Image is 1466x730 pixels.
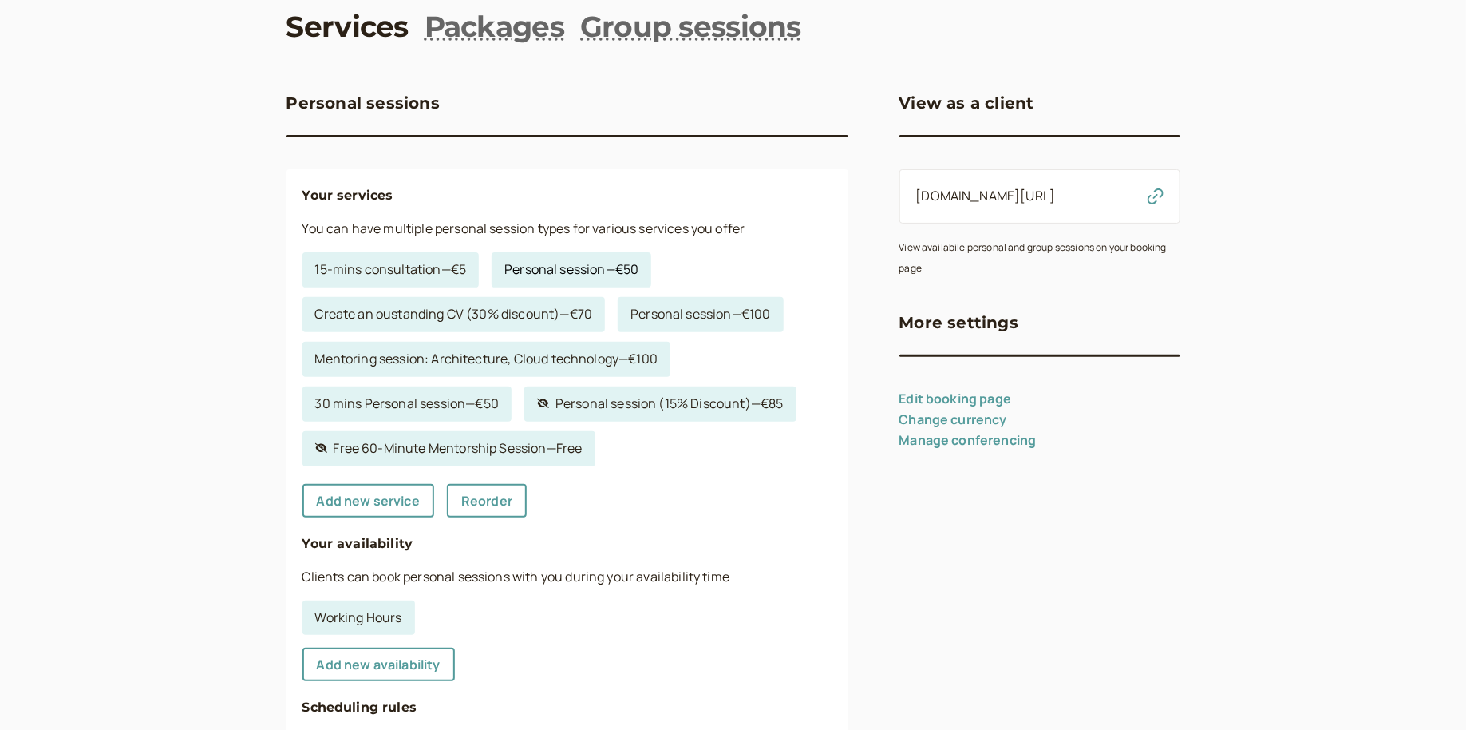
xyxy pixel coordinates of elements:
[302,648,455,681] a: Add new availability
[302,697,832,718] h4: Scheduling rules
[302,567,832,588] p: Clients can book personal sessions with you during your availability time
[302,219,832,240] p: You can have multiple personal session types for various services you offer
[302,185,832,206] h4: Your services
[302,431,595,466] a: Free 60-Minute Mentorship Session—Free
[286,90,440,116] h3: Personal sessions
[302,252,480,288] a: 15-mins consultation—€5
[302,297,606,332] a: Create an oustanding CV (30% discount)—€70
[916,187,1056,204] a: [DOMAIN_NAME][URL]
[302,387,512,422] a: 30 mins Personal session—€50
[899,431,1037,449] a: Manage conferencing
[1386,653,1466,730] iframe: Chat Widget
[899,310,1019,335] h3: More settings
[524,387,796,422] a: Personal session (15% Discount)—€85
[899,411,1007,428] a: Change currency
[302,342,671,377] a: Mentoring session: Architecture, Cloud technology—€100
[425,6,564,46] a: Packages
[618,297,783,332] a: Personal session—€100
[302,601,415,636] a: Working Hours
[899,390,1012,407] a: Edit booking page
[286,6,409,46] a: Services
[492,252,651,288] a: Personal session—€50
[302,484,434,518] a: Add new service
[580,6,801,46] a: Group sessions
[447,484,527,518] a: Reorder
[302,534,832,554] h4: Your availability
[899,240,1167,275] small: View availabile personal and group sessions on your booking page
[899,90,1034,116] h3: View as a client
